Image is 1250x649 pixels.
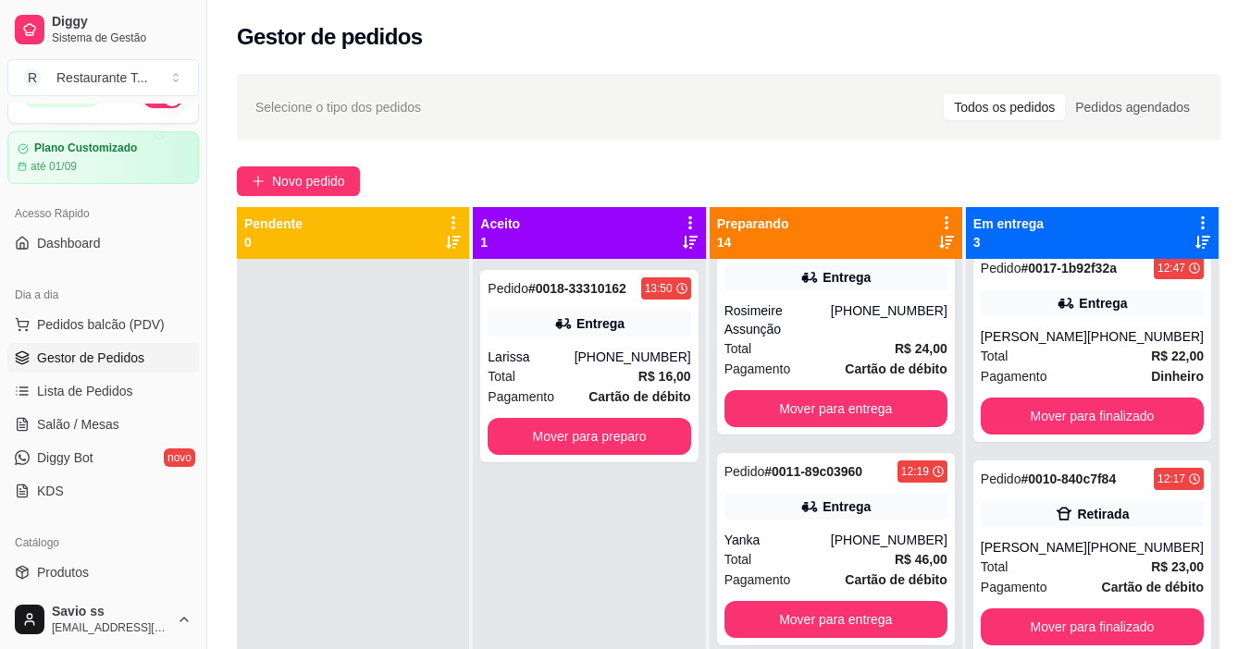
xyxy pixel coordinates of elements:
span: plus [252,175,265,188]
div: Entrega [576,314,625,333]
div: [PERSON_NAME] [981,327,1087,346]
span: Savio ss [52,604,169,620]
strong: R$ 46,00 [895,552,947,567]
a: KDS [7,476,199,506]
span: Pedido [724,464,765,479]
button: Select a team [7,59,199,96]
strong: R$ 24,00 [895,341,947,356]
button: Mover para entrega [724,601,947,638]
span: KDS [37,482,64,500]
span: Pagamento [724,569,791,590]
span: Diggy [52,14,192,31]
div: Retirada [1077,505,1129,523]
div: Dia a dia [7,280,199,310]
p: 3 [973,233,1044,251]
a: Diggy Botnovo [7,443,199,472]
a: Produtos [7,557,199,587]
div: Todos os pedidos [944,94,1065,120]
span: [EMAIL_ADDRESS][DOMAIN_NAME] [52,620,169,635]
div: [PHONE_NUMBER] [1087,327,1204,346]
button: Mover para finalizado [981,608,1204,645]
div: Entrega [823,268,871,287]
article: até 01/09 [31,159,77,174]
div: 12:47 [1157,261,1185,276]
div: Larissa [488,348,574,366]
span: Pedidos balcão (PDV) [37,315,165,334]
p: Preparando [717,214,789,233]
span: Total [724,338,752,359]
div: [PERSON_NAME] [981,538,1087,557]
div: Catálogo [7,528,199,557]
div: Restaurante T ... [56,68,148,87]
span: Lista de Pedidos [37,382,133,400]
div: Acesso Rápido [7,199,199,228]
div: Entrega [1079,294,1127,312]
div: 13:50 [645,281,673,296]
div: [PHONE_NUMBER] [831,301,947,338]
div: [PHONE_NUMBER] [575,348,691,366]
button: Novo pedido [237,166,360,196]
strong: R$ 23,00 [1151,559,1204,574]
div: Pedidos agendados [1065,94,1200,120]
span: Diggy Bot [37,448,93,467]
span: Pagamento [981,366,1047,386]
div: Entrega [823,497,871,516]
h2: Gestor de pedidos [237,22,423,52]
button: Mover para finalizado [981,398,1204,435]
a: Gestor de Pedidos [7,343,199,373]
div: [PHONE_NUMBER] [1087,538,1204,557]
a: Plano Customizadoaté 01/09 [7,131,199,184]
button: Savio ss[EMAIL_ADDRESS][DOMAIN_NAME] [7,597,199,642]
span: Sistema de Gestão [52,31,192,45]
span: Total [981,557,1009,577]
div: 12:17 [1157,471,1185,486]
span: Pedido [981,261,1021,276]
strong: R$ 16,00 [638,369,691,384]
article: Plano Customizado [34,141,137,155]
span: Salão / Mesas [37,415,119,434]
span: Pedido [488,281,528,296]
span: R [23,68,42,87]
p: 14 [717,233,789,251]
strong: R$ 22,00 [1151,349,1204,363]
div: 12:19 [901,464,929,479]
span: Produtos [37,563,89,582]
strong: # 0017-1b92f32a [1021,261,1117,276]
p: 1 [480,233,520,251]
button: Pedidos balcão (PDV) [7,310,199,339]
strong: Cartão de débito [588,389,690,404]
div: Rosimeire Assunção [724,301,831,338]
a: Dashboard [7,228,199,258]
a: Salão / Mesas [7,410,199,439]
p: Em entrega [973,214,1044,233]
span: Gestor de Pedidos [37,349,144,367]
p: 0 [244,233,303,251]
p: Aceito [480,214,520,233]
p: Pendente [244,214,303,233]
button: Mover para entrega [724,390,947,427]
strong: # 0010-840c7f84 [1021,471,1116,486]
span: Total [724,549,752,569]
div: Yanka [724,531,831,549]
strong: # 0018-33310162 [528,281,626,296]
span: Total [488,366,515,386]
strong: # 0011-89c03960 [764,464,862,479]
span: Pagamento [724,359,791,379]
span: Novo pedido [272,171,345,191]
strong: Cartão de débito [845,572,947,587]
button: Mover para preparo [488,418,690,455]
span: Pagamento [488,386,554,407]
a: DiggySistema de Gestão [7,7,199,52]
span: Selecione o tipo dos pedidos [255,97,421,117]
span: Dashboard [37,234,101,252]
strong: Dinheiro [1151,369,1204,384]
span: Pagamento [981,577,1047,597]
strong: Cartão de débito [1102,580,1204,594]
span: Total [981,346,1009,366]
span: Pedido [981,471,1021,486]
div: [PHONE_NUMBER] [831,531,947,549]
a: Lista de Pedidos [7,376,199,406]
strong: Cartão de débito [845,361,947,376]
